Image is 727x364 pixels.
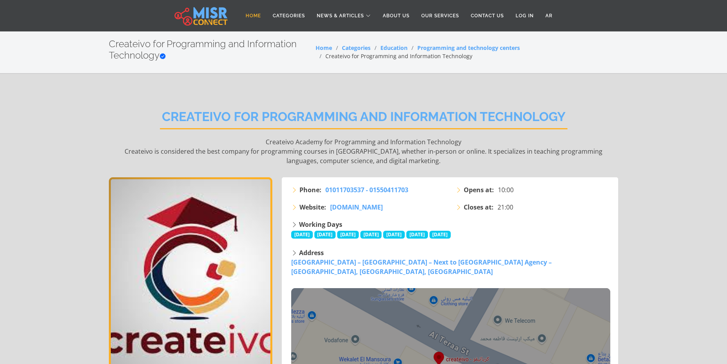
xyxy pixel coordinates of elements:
[109,39,316,61] h2: Createivo for Programming and Information Technology
[510,8,540,23] a: Log in
[540,8,558,23] a: AR
[109,137,618,165] p: Createivo Academy for Programming and Information Technology Createivo is considered the best com...
[330,203,383,211] span: [DOMAIN_NAME]
[337,231,359,239] span: [DATE]
[498,202,513,212] span: 21:00
[330,202,383,212] a: [DOMAIN_NAME]
[314,231,336,239] span: [DATE]
[317,12,364,19] span: News & Articles
[377,8,415,23] a: About Us
[240,8,267,23] a: Home
[325,185,408,195] a: 01011703537 - 01550411703
[311,8,377,23] a: News & Articles
[291,231,313,239] span: [DATE]
[299,185,321,195] strong: Phone:
[316,52,472,60] li: Createivo for Programming and Information Technology
[174,6,227,26] img: main.misr_connect
[380,44,408,51] a: Education
[316,44,332,51] a: Home
[498,185,514,195] span: 10:00
[360,231,382,239] span: [DATE]
[406,231,428,239] span: [DATE]
[299,248,324,257] strong: Address
[415,8,465,23] a: Our Services
[383,231,405,239] span: [DATE]
[417,44,520,51] a: Programming and technology centers
[160,53,166,59] svg: Verified account
[464,185,494,195] strong: Opens at:
[267,8,311,23] a: Categories
[465,8,510,23] a: Contact Us
[299,202,326,212] strong: Website:
[430,231,451,239] span: [DATE]
[342,44,371,51] a: Categories
[299,220,342,229] strong: Working Days
[160,109,567,129] h2: Createivo for Programming and Information Technology
[464,202,494,212] strong: Closes at:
